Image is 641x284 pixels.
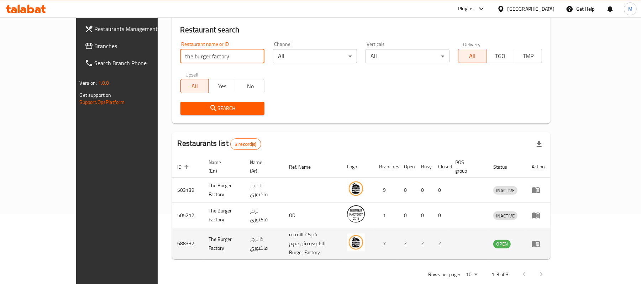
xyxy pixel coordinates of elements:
[95,42,178,50] span: Branches
[415,156,432,178] th: Busy
[432,203,450,228] td: 0
[347,205,365,223] img: The Burger Factory
[341,156,373,178] th: Logo
[508,5,555,13] div: [GEOGRAPHIC_DATA]
[239,81,261,91] span: No
[289,163,320,171] span: Ref. Name
[95,59,178,67] span: Search Branch Phone
[244,203,283,228] td: برجر فاكتوري
[79,54,183,72] a: Search Branch Phone
[347,233,365,251] img: The Burger Factory
[208,79,236,93] button: Yes
[398,203,415,228] td: 0
[80,90,112,100] span: Get support on:
[398,178,415,203] td: 0
[250,158,275,175] span: Name (Ar)
[415,178,432,203] td: 0
[489,51,511,61] span: TGO
[493,212,517,220] span: INACTIVE
[184,81,206,91] span: All
[211,81,233,91] span: Yes
[531,136,548,153] div: Export file
[373,178,398,203] td: 9
[398,228,415,259] td: 2
[398,156,415,178] th: Open
[203,178,245,203] td: The Burger Factory
[514,49,542,63] button: TMP
[203,228,245,259] td: The Burger Factory
[493,211,517,220] div: INACTIVE
[180,49,264,63] input: Search for restaurant name or ID..
[373,156,398,178] th: Branches
[79,37,183,54] a: Branches
[432,228,450,259] td: 2
[492,270,509,279] p: 1-3 of 3
[180,102,264,115] button: Search
[373,228,398,259] td: 7
[428,270,460,279] p: Rows per page:
[231,141,261,148] span: 3 record(s)
[186,104,259,113] span: Search
[455,158,479,175] span: POS group
[463,269,480,280] div: Rows per page:
[230,138,261,150] div: Total records count
[493,163,516,171] span: Status
[180,25,542,35] h2: Restaurant search
[366,49,450,63] div: All
[415,228,432,259] td: 2
[244,178,283,203] td: زا برجر فاكتوري
[526,156,551,178] th: Action
[172,203,203,228] td: 505212
[486,49,514,63] button: TGO
[95,25,178,33] span: Restaurants Management
[493,240,511,248] span: OPEN
[80,78,97,88] span: Version:
[172,156,551,259] table: enhanced table
[80,98,125,107] a: Support.OpsPlatform
[373,203,398,228] td: 1
[458,5,474,13] div: Plugins
[493,240,511,248] div: OPEN
[283,228,341,259] td: شركة الاغذيه الطبيعية ش.ذ.م.م Burger Factory
[209,158,236,175] span: Name (En)
[432,156,450,178] th: Closed
[517,51,539,61] span: TMP
[203,203,245,228] td: The Burger Factory
[98,78,109,88] span: 1.0.0
[172,228,203,259] td: 688332
[244,228,283,259] td: ذا برجر فاكتوري
[178,163,191,171] span: ID
[493,186,517,195] span: INACTIVE
[185,72,199,77] label: Upsell
[461,51,483,61] span: All
[458,49,486,63] button: All
[236,79,264,93] button: No
[79,20,183,37] a: Restaurants Management
[432,178,450,203] td: 0
[415,203,432,228] td: 0
[172,178,203,203] td: 503139
[463,42,481,47] label: Delivery
[347,180,365,198] img: The Burger Factory
[180,79,209,93] button: All
[283,203,341,228] td: OD
[178,138,261,150] h2: Restaurants list
[273,49,357,63] div: All
[532,211,545,220] div: Menu
[628,5,632,13] span: M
